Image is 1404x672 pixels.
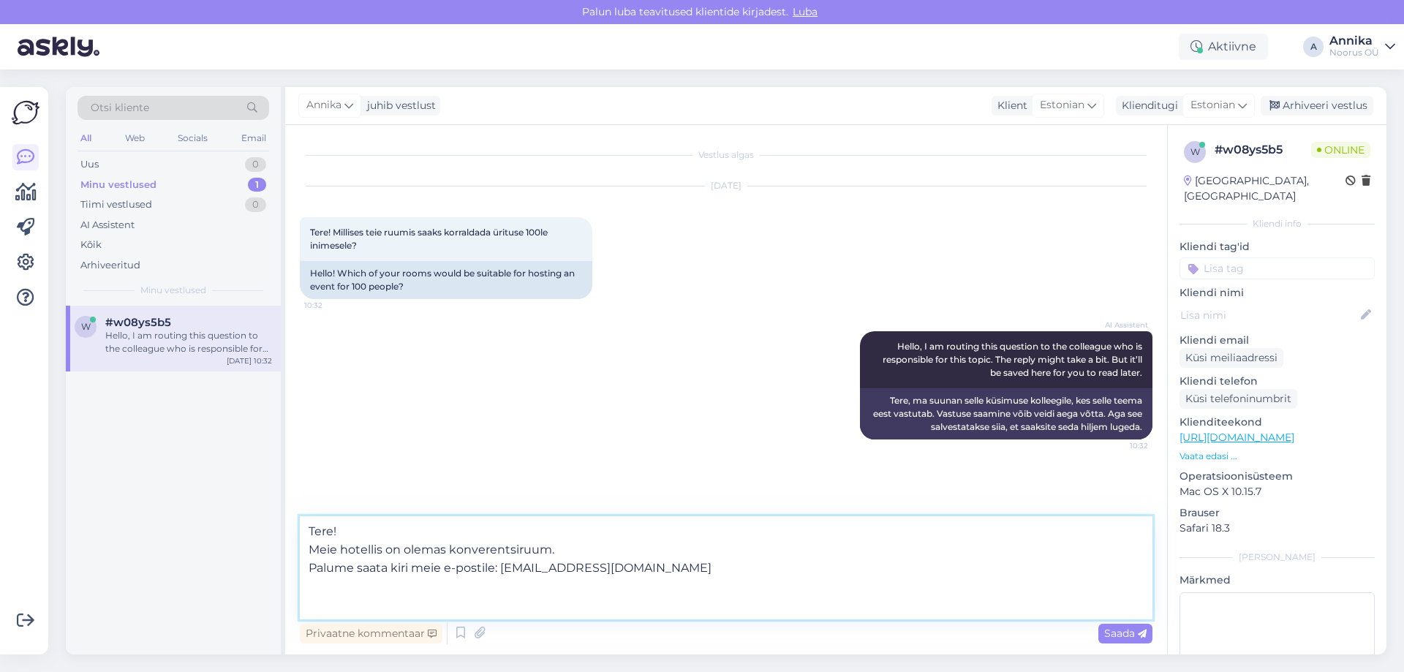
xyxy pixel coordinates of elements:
div: juhib vestlust [361,98,436,113]
span: Saada [1104,627,1147,640]
img: Askly Logo [12,99,39,127]
div: Privaatne kommentaar [300,624,442,643]
span: Luba [788,5,822,18]
p: Kliendi telefon [1180,374,1375,389]
div: Arhiveeritud [80,258,140,273]
div: 1 [248,178,266,192]
div: 0 [245,157,266,172]
div: Klient [992,98,1027,113]
div: Email [238,129,269,148]
div: [PERSON_NAME] [1180,551,1375,564]
div: Tiimi vestlused [80,197,152,212]
div: Annika [1329,35,1379,47]
span: Minu vestlused [140,284,206,297]
p: Vaata edasi ... [1180,450,1375,463]
div: Uus [80,157,99,172]
div: [DATE] 10:32 [227,355,272,366]
div: Kõik [80,238,102,252]
p: Kliendi email [1180,333,1375,348]
span: w [81,321,91,332]
div: # w08ys5b5 [1215,141,1311,159]
span: Estonian [1040,97,1084,113]
a: AnnikaNoorus OÜ [1329,35,1395,58]
div: 0 [245,197,266,212]
div: Minu vestlused [80,178,156,192]
span: 10:32 [1093,440,1148,451]
div: AI Assistent [80,218,135,233]
div: Arhiveeri vestlus [1261,96,1373,116]
span: Online [1311,142,1370,158]
p: Kliendi nimi [1180,285,1375,301]
div: [GEOGRAPHIC_DATA], [GEOGRAPHIC_DATA] [1184,173,1345,204]
p: Klienditeekond [1180,415,1375,430]
div: Web [122,129,148,148]
div: [DATE] [300,179,1152,192]
p: Safari 18.3 [1180,521,1375,536]
input: Lisa tag [1180,257,1375,279]
span: Tere! Millises teie ruumis saaks korraldada ürituse 100le inimesele? [310,227,550,251]
span: Hello, I am routing this question to the colleague who is responsible for this topic. The reply m... [883,341,1144,378]
p: Brauser [1180,505,1375,521]
span: Annika [306,97,341,113]
p: Mac OS X 10.15.7 [1180,484,1375,499]
span: #w08ys5b5 [105,316,171,329]
div: Noorus OÜ [1329,47,1379,58]
span: 10:32 [304,300,359,311]
span: w [1190,146,1200,157]
div: Klienditugi [1116,98,1178,113]
div: Küsi meiliaadressi [1180,348,1283,368]
div: A [1303,37,1324,57]
p: Operatsioonisüsteem [1180,469,1375,484]
p: Kliendi tag'id [1180,239,1375,254]
span: Otsi kliente [91,100,149,116]
div: Aktiivne [1179,34,1268,60]
div: All [78,129,94,148]
a: [URL][DOMAIN_NAME] [1180,431,1294,444]
input: Lisa nimi [1180,307,1358,323]
div: Küsi telefoninumbrit [1180,389,1297,409]
div: Socials [175,129,211,148]
span: Estonian [1190,97,1235,113]
div: Tere, ma suunan selle küsimuse kolleegile, kes selle teema eest vastutab. Vastuse saamine võib ve... [860,388,1152,439]
div: Hello! Which of your rooms would be suitable for hosting an event for 100 people? [300,261,592,299]
div: Kliendi info [1180,217,1375,230]
div: Vestlus algas [300,148,1152,162]
p: Märkmed [1180,573,1375,588]
span: AI Assistent [1093,320,1148,331]
div: Hello, I am routing this question to the colleague who is responsible for this topic. The reply m... [105,329,272,355]
textarea: Tere! Meie hotellis on olemas konverentsiruum. Palume saata kiri meie e-postile: [EMAIL_ADDRESS][... [300,516,1152,619]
